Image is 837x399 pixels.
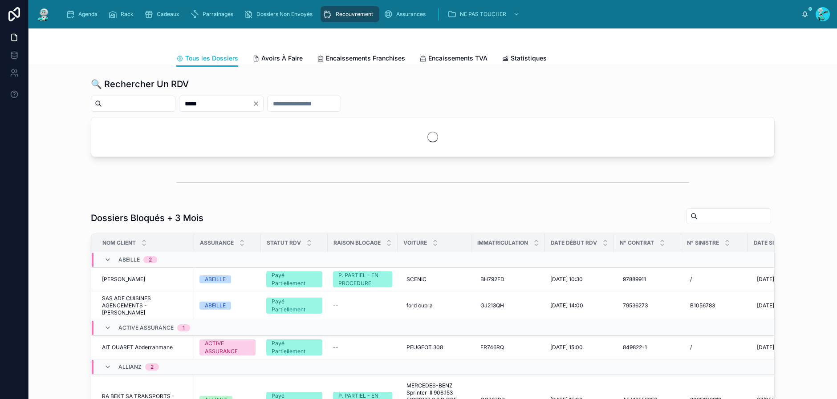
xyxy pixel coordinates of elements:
[396,11,426,18] span: Assurances
[687,340,743,355] a: /
[118,324,174,331] span: ACTIVE ASSURANCE
[550,302,583,309] span: [DATE] 14:00
[550,276,609,283] a: [DATE] 10:30
[121,11,134,18] span: Rack
[199,302,256,310] a: ABEILLE
[480,302,504,309] span: GJ213QH
[477,340,540,355] a: FR746RQ
[106,6,140,22] a: Rack
[333,344,392,351] a: --
[187,6,240,22] a: Parrainages
[551,239,597,246] span: Date Début RDV
[550,344,609,351] a: [DATE] 15:00
[91,78,189,90] h1: 🔍 Rechercher Un RDV
[480,276,504,283] span: BH792FD
[406,344,443,351] span: PEUGEOT 308
[687,272,743,286] a: /
[102,344,173,351] span: AIT OUARET Abderrahmane
[690,276,692,283] span: /
[102,295,189,316] a: SAS ADE CUISINES AGENCEMENTS - [PERSON_NAME]
[757,276,774,283] span: [DATE]
[317,50,405,68] a: Encaissements Franchises
[102,344,189,351] a: AIT OUARET Abderrahmane
[176,50,238,67] a: Tous les Dossiers
[59,4,801,24] div: scrollable content
[403,340,466,355] a: PEUGEOT 308
[333,302,392,309] a: --
[445,6,524,22] a: NE PAS TOUCHER
[102,239,136,246] span: Nom Client
[241,6,319,22] a: Dossiers Non Envoyés
[102,276,145,283] span: [PERSON_NAME]
[326,54,405,63] span: Encaissements Franchises
[149,256,152,263] div: 2
[63,6,104,22] a: Agenda
[333,239,381,246] span: Raison Blocage
[419,50,488,68] a: Encaissements TVA
[753,272,809,286] a: [DATE]
[36,7,52,21] img: App logo
[272,339,317,355] div: Payé Partiellement
[183,324,185,331] div: 1
[252,50,303,68] a: Avoirs À Faire
[272,271,317,287] div: Payé Partiellement
[550,276,583,283] span: [DATE] 10:30
[619,340,676,355] a: 849822-1
[403,298,466,313] a: ford cupra
[550,344,583,351] span: [DATE] 15:00
[199,339,256,355] a: ACTIVE ASSURANCE
[142,6,186,22] a: Cadeaux
[333,302,338,309] span: --
[333,344,338,351] span: --
[502,50,547,68] a: Statistiques
[477,298,540,313] a: GJ213QH
[157,11,179,18] span: Cadeaux
[690,302,715,309] span: B1056783
[205,275,226,283] div: ABEILLE
[336,11,373,18] span: Recouvrement
[199,275,256,283] a: ABEILLE
[620,239,654,246] span: N° Contrat
[623,344,647,351] span: 849822-1
[511,54,547,63] span: Statistiques
[266,298,322,314] a: Payé Partiellement
[261,54,303,63] span: Avoirs À Faire
[381,6,432,22] a: Assurances
[102,276,189,283] a: [PERSON_NAME]
[403,239,427,246] span: Voiture
[333,271,392,287] a: P. PARTIEL - EN PROCEDURE
[753,298,809,313] a: [DATE]
[406,276,427,283] span: SCENIC
[406,302,433,309] span: ford cupra
[205,302,226,310] div: ABEILLE
[200,239,234,246] span: Assurance
[460,11,506,18] span: NE PAS TOUCHER
[690,344,692,351] span: /
[753,340,809,355] a: [DATE]
[203,11,233,18] span: Parrainages
[118,256,140,263] span: ABEILLE
[150,363,154,371] div: 2
[185,54,238,63] span: Tous les Dossiers
[687,239,719,246] span: N° Sinistre
[403,272,466,286] a: SCENIC
[321,6,379,22] a: Recouvrement
[118,363,142,371] span: ALLIANZ
[619,298,676,313] a: 79536273
[266,339,322,355] a: Payé Partiellement
[205,339,250,355] div: ACTIVE ASSURANCE
[757,302,774,309] span: [DATE]
[252,100,263,107] button: Clear
[477,239,528,246] span: Immatriculation
[266,271,322,287] a: Payé Partiellement
[256,11,313,18] span: Dossiers Non Envoyés
[550,302,609,309] a: [DATE] 14:00
[428,54,488,63] span: Encaissements TVA
[272,298,317,314] div: Payé Partiellement
[477,272,540,286] a: BH792FD
[687,298,743,313] a: B1056783
[91,212,203,224] h1: Dossiers Bloqués + 3 Mois
[623,302,648,309] span: 79536273
[338,271,387,287] div: P. PARTIEL - EN PROCEDURE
